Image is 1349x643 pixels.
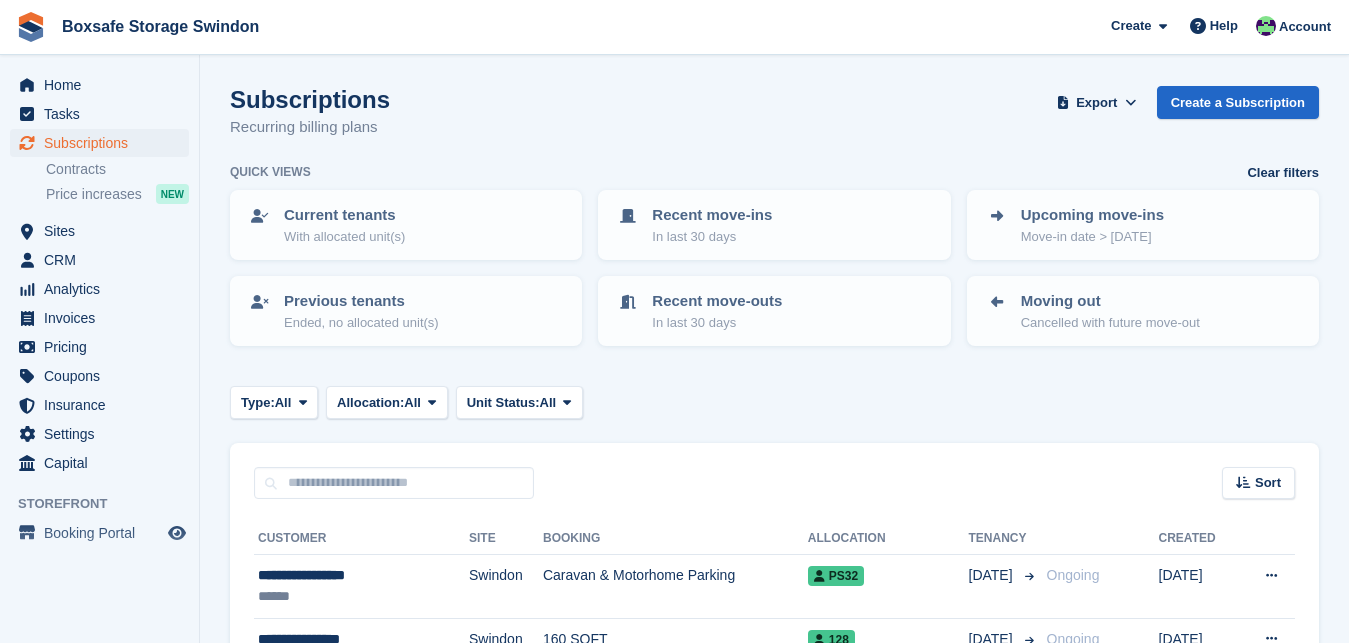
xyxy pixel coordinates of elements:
[230,116,390,139] p: Recurring billing plans
[808,523,969,555] th: Allocation
[1255,473,1281,493] span: Sort
[1047,567,1100,583] span: Ongoing
[10,304,189,332] a: menu
[10,333,189,361] a: menu
[44,71,164,99] span: Home
[600,192,948,258] a: Recent move-ins In last 30 days
[404,393,421,413] span: All
[156,184,189,204] div: NEW
[241,393,275,413] span: Type:
[1159,555,1238,619] td: [DATE]
[44,391,164,419] span: Insurance
[284,290,439,313] p: Previous tenants
[254,523,469,555] th: Customer
[456,386,583,419] button: Unit Status: All
[540,393,557,413] span: All
[230,163,311,181] h6: Quick views
[165,521,189,545] a: Preview store
[1210,16,1238,36] span: Help
[1157,86,1319,119] a: Create a Subscription
[44,333,164,361] span: Pricing
[969,278,1317,344] a: Moving out Cancelled with future move-out
[284,313,439,333] p: Ended, no allocated unit(s)
[10,449,189,477] a: menu
[10,129,189,157] a: menu
[44,246,164,274] span: CRM
[10,519,189,547] a: menu
[232,278,580,344] a: Previous tenants Ended, no allocated unit(s)
[1111,16,1151,36] span: Create
[10,217,189,245] a: menu
[44,275,164,303] span: Analytics
[1076,93,1117,113] span: Export
[18,494,199,514] span: Storefront
[1247,163,1319,183] a: Clear filters
[1021,313,1200,333] p: Cancelled with future move-out
[1053,86,1141,119] button: Export
[469,523,543,555] th: Site
[46,160,189,179] a: Contracts
[44,362,164,390] span: Coupons
[469,555,543,619] td: Swindon
[284,204,405,227] p: Current tenants
[1159,523,1238,555] th: Created
[467,393,540,413] span: Unit Status:
[10,420,189,448] a: menu
[10,362,189,390] a: menu
[652,290,782,313] p: Recent move-outs
[44,129,164,157] span: Subscriptions
[54,10,267,43] a: Boxsafe Storage Swindon
[232,192,580,258] a: Current tenants With allocated unit(s)
[326,386,448,419] button: Allocation: All
[1279,17,1331,37] span: Account
[10,100,189,128] a: menu
[44,449,164,477] span: Capital
[969,565,1017,586] span: [DATE]
[652,227,772,247] p: In last 30 days
[16,12,46,42] img: stora-icon-8386f47178a22dfd0bd8f6a31ec36ba5ce8667c1dd55bd0f319d3a0aa187defe.svg
[1021,227,1164,247] p: Move-in date > [DATE]
[652,313,782,333] p: In last 30 days
[1256,16,1276,36] img: Kim Virabi
[1021,204,1164,227] p: Upcoming move-ins
[652,204,772,227] p: Recent move-ins
[44,100,164,128] span: Tasks
[969,523,1039,555] th: Tenancy
[337,393,404,413] span: Allocation:
[543,523,808,555] th: Booking
[230,86,390,113] h1: Subscriptions
[44,304,164,332] span: Invoices
[10,71,189,99] a: menu
[1021,290,1200,313] p: Moving out
[275,393,292,413] span: All
[543,555,808,619] td: Caravan & Motorhome Parking
[10,275,189,303] a: menu
[44,420,164,448] span: Settings
[600,278,948,344] a: Recent move-outs In last 30 days
[230,386,318,419] button: Type: All
[284,227,405,247] p: With allocated unit(s)
[969,192,1317,258] a: Upcoming move-ins Move-in date > [DATE]
[44,519,164,547] span: Booking Portal
[46,183,189,205] a: Price increases NEW
[10,246,189,274] a: menu
[10,391,189,419] a: menu
[808,566,864,586] span: PS32
[46,185,142,204] span: Price increases
[44,217,164,245] span: Sites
